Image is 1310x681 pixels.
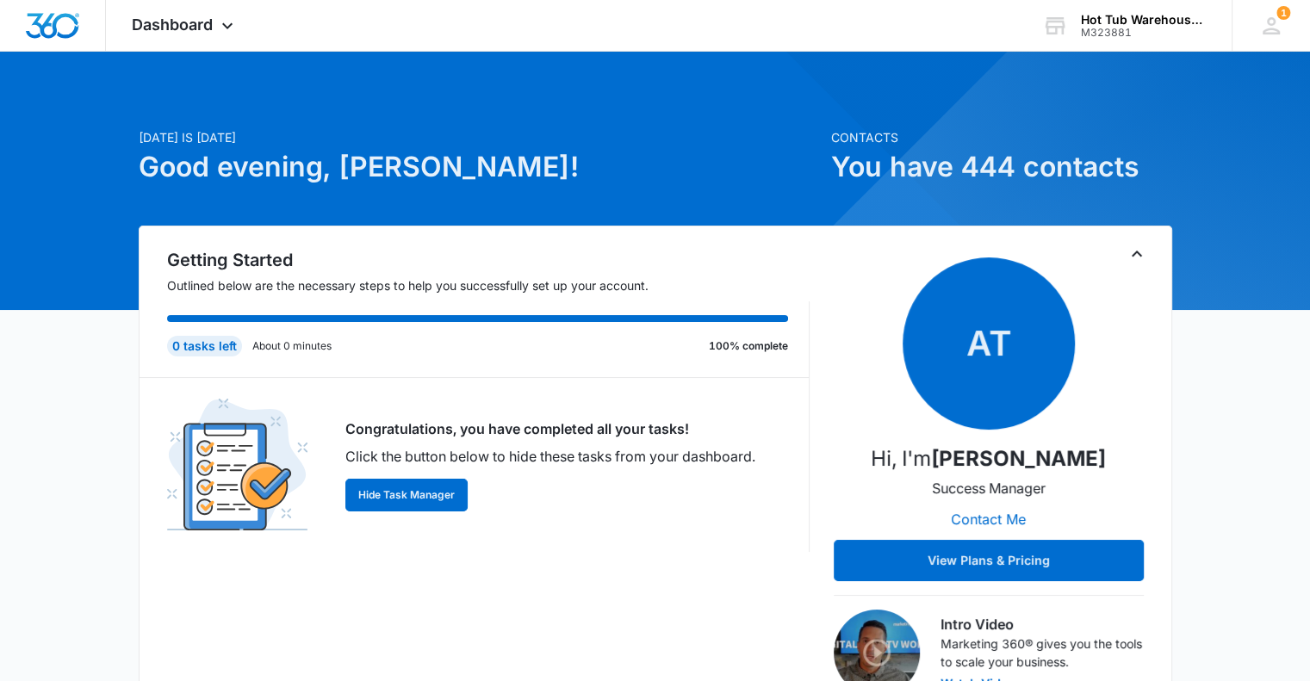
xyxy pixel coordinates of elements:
[871,443,1106,474] p: Hi, I'm
[1081,27,1207,39] div: account id
[167,336,242,356] div: 0 tasks left
[139,146,821,188] h1: Good evening, [PERSON_NAME]!
[941,635,1144,671] p: Marketing 360® gives you the tools to scale your business.
[345,479,468,511] button: Hide Task Manager
[931,446,1106,471] strong: [PERSON_NAME]
[1127,244,1147,264] button: Toggle Collapse
[831,146,1172,188] h1: You have 444 contacts
[941,614,1144,635] h3: Intro Video
[903,257,1075,430] span: AT
[709,338,788,354] p: 100% complete
[932,478,1046,498] p: Success Manager
[139,128,821,146] p: [DATE] is [DATE]
[934,498,1043,540] button: Contact Me
[1081,13,1207,27] div: account name
[831,128,1172,146] p: Contacts
[345,418,755,439] p: Congratulations, you have completed all your tasks!
[1276,6,1290,20] span: 1
[1276,6,1290,20] div: notifications count
[132,15,213,34] span: Dashboard
[167,276,810,294] p: Outlined below are the necessary steps to help you successfully set up your account.
[345,446,755,467] p: Click the button below to hide these tasks from your dashboard.
[834,540,1144,581] button: View Plans & Pricing
[167,247,810,273] h2: Getting Started
[252,338,332,354] p: About 0 minutes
